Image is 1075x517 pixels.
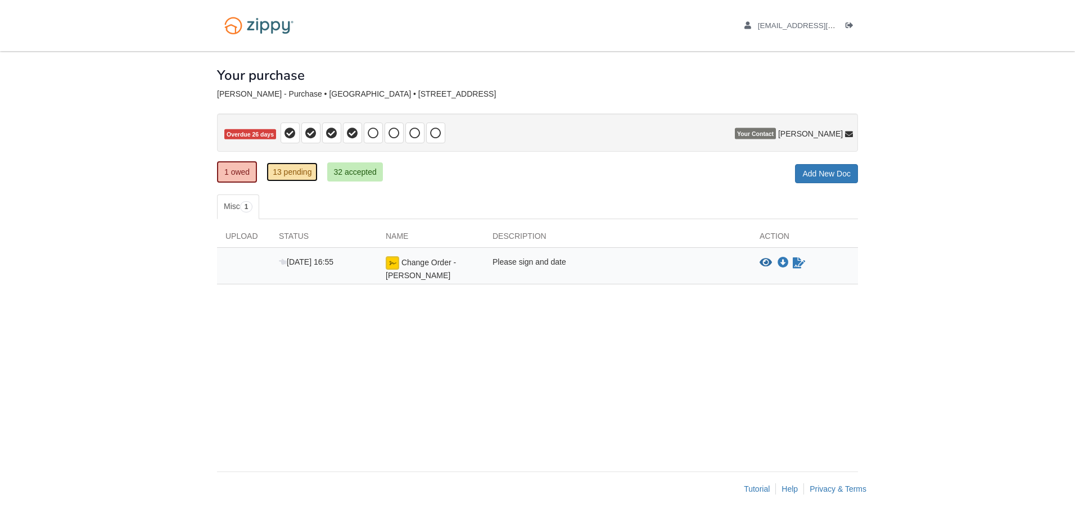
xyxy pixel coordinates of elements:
a: Misc [217,194,259,219]
a: Help [782,484,798,493]
span: [PERSON_NAME] [778,128,843,139]
a: Download Change Order - Richards [778,258,789,267]
a: 13 pending [267,162,318,182]
h1: Your purchase [217,68,305,83]
div: Name [377,230,484,247]
span: b.richards0302@gmail.com [758,21,887,30]
div: Status [270,230,377,247]
a: edit profile [744,21,887,33]
img: esign [386,256,399,270]
span: [DATE] 16:55 [279,257,333,266]
span: Change Order - [PERSON_NAME] [386,258,456,280]
a: 1 owed [217,161,257,183]
a: Tutorial [744,484,770,493]
div: Description [484,230,751,247]
div: Upload [217,230,270,247]
span: Overdue 26 days [224,129,276,140]
a: 32 accepted [327,162,382,182]
a: Waiting for your co-borrower to e-sign [792,256,806,270]
a: Privacy & Terms [810,484,866,493]
img: Logo [217,11,301,40]
span: 1 [240,201,253,212]
a: Add New Doc [795,164,858,183]
div: Action [751,230,858,247]
a: Log out [846,21,858,33]
div: [PERSON_NAME] - Purchase • [GEOGRAPHIC_DATA] • [STREET_ADDRESS] [217,89,858,99]
button: View Change Order - Richards [760,257,772,269]
div: Please sign and date [484,256,751,281]
span: Your Contact [735,128,776,139]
